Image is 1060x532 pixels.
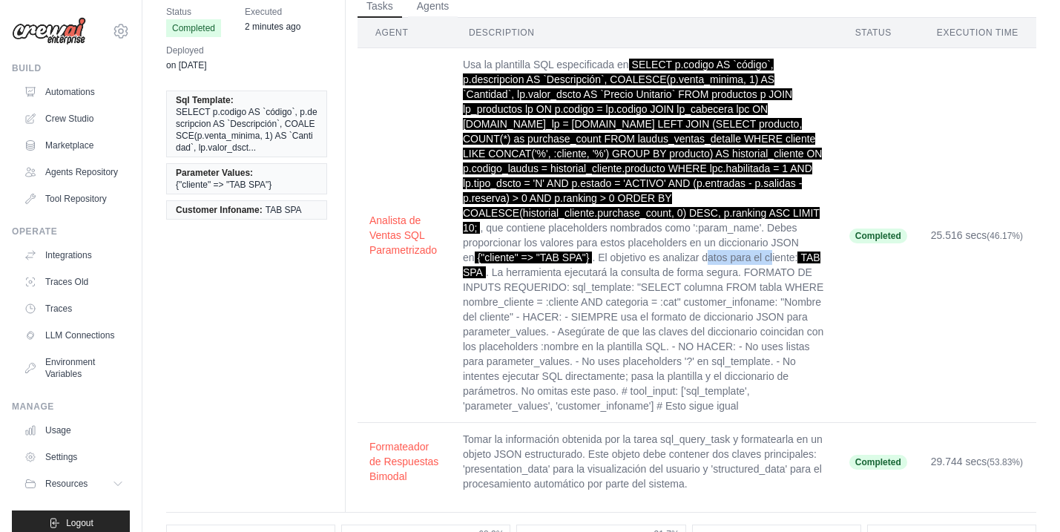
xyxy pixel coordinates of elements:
[166,43,206,58] span: Deployed
[18,297,130,321] a: Traces
[176,204,263,216] span: Customer Infoname:
[18,324,130,347] a: LLM Connections
[849,229,907,243] span: Completed
[266,204,302,216] span: TAB SPA
[987,457,1023,467] span: (53.83%)
[451,423,837,501] td: Tomar la información obtenida por la tarea sql_query_task y formatearla en un objeto JSON estruct...
[176,179,271,191] span: {"cliente" => "TAB SPA"}
[18,418,130,442] a: Usage
[166,19,221,37] span: Completed
[358,18,451,48] th: Agent
[986,461,1060,532] iframe: Chat Widget
[18,107,130,131] a: Crew Studio
[18,160,130,184] a: Agents Repository
[176,106,317,154] span: SELECT p.codigo AS `código`, p.descripcion AS `Descripción`, COALESCE(p.venta_minima, 1) AS `Cant...
[176,94,234,106] span: Sql Template:
[166,60,206,70] time: September 8, 2025 at 09:51 hdvdC
[475,252,593,263] span: {"cliente" => "TAB SPA"}
[987,231,1023,241] span: (46.17%)
[45,478,88,490] span: Resources
[18,80,130,104] a: Automations
[369,213,439,257] button: Analista de Ventas SQL Parametrizado
[369,439,439,484] button: Formateador de Respuestas Bimodal
[919,423,1036,501] td: 29.744 secs
[245,22,300,32] time: September 22, 2025 at 14:10 hdvdC
[18,134,130,157] a: Marketplace
[245,4,300,19] span: Executed
[463,59,823,234] span: SELECT p.codigo AS `código`, p.descripcion AS `Descripción`, COALESCE(p.venta_minima, 1) AS `Cant...
[18,472,130,496] button: Resources
[12,62,130,74] div: Build
[18,270,130,294] a: Traces Old
[18,350,130,386] a: Environment Variables
[849,455,907,470] span: Completed
[919,18,1036,48] th: Execution Time
[451,48,837,423] td: Usa la plantilla SQL especificada en , que contiene placeholders nombrados como ':param_name'. De...
[12,401,130,413] div: Manage
[66,517,93,529] span: Logout
[986,461,1060,532] div: Widget de chat
[919,48,1036,423] td: 25.516 secs
[451,18,837,48] th: Description
[18,445,130,469] a: Settings
[166,4,221,19] span: Status
[18,187,130,211] a: Tool Repository
[176,167,253,179] span: Parameter Values:
[12,17,86,45] img: Logo
[18,243,130,267] a: Integrations
[837,18,919,48] th: Status
[12,226,130,237] div: Operate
